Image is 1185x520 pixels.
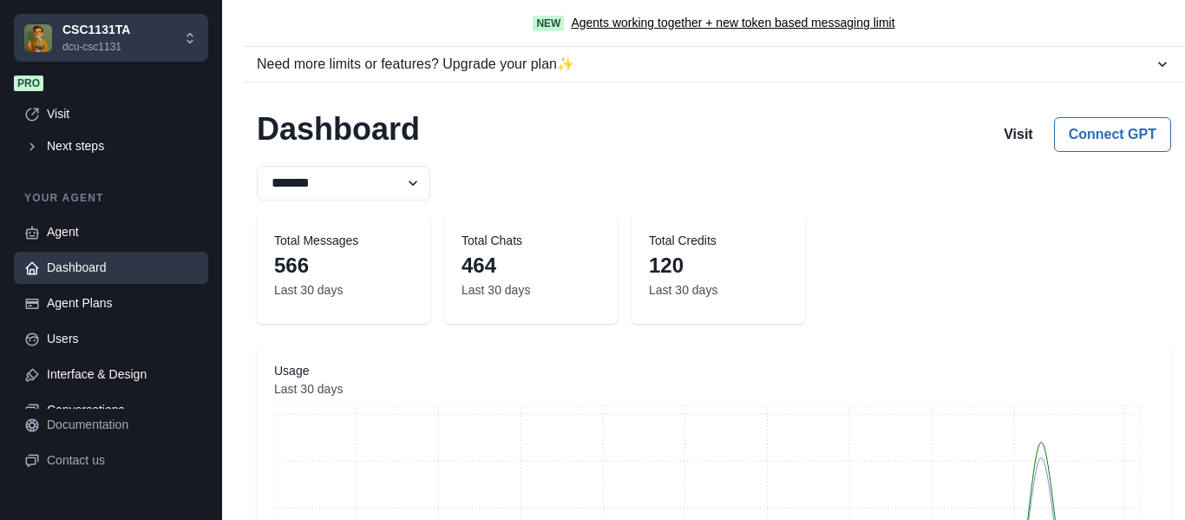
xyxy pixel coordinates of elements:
[14,14,208,62] button: Chakra UICSC1131TAdcu-csc1131
[462,232,600,250] dt: Total Chats
[62,21,130,39] p: CSC1131TA
[533,16,564,31] span: New
[1054,117,1171,152] button: Connect GPT
[990,117,1047,152] button: Visit
[47,294,198,313] div: Agent Plans
[649,232,788,250] dt: Total Credits
[462,250,600,281] dd: 464
[47,223,198,241] div: Agent
[62,39,130,55] p: dcu-csc1131
[47,137,198,155] div: Next steps
[462,281,600,299] dd: Last 30 days
[24,24,52,52] img: Chakra UI
[274,250,413,281] dd: 566
[243,47,1185,82] button: Need more limits or features? Upgrade your plan✨
[571,14,894,32] a: Agents working together + new token based messaging limit
[47,416,198,434] div: Documentation
[47,330,198,348] div: Users
[47,365,198,384] div: Interface & Design
[47,105,198,123] div: Visit
[649,250,788,281] dd: 120
[14,190,208,206] p: Your agent
[47,259,198,277] div: Dashboard
[14,76,43,91] span: Pro
[649,281,788,299] dd: Last 30 days
[274,380,1154,398] dd: Last 30 days
[274,362,1154,380] dt: Usage
[47,401,198,419] div: Conversations
[257,54,1154,75] div: Need more limits or features? Upgrade your plan ✨
[274,281,413,299] dd: Last 30 days
[14,409,208,441] a: Documentation
[274,232,413,250] dt: Total Messages
[47,451,198,470] div: Contact us
[257,110,420,152] h2: Dashboard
